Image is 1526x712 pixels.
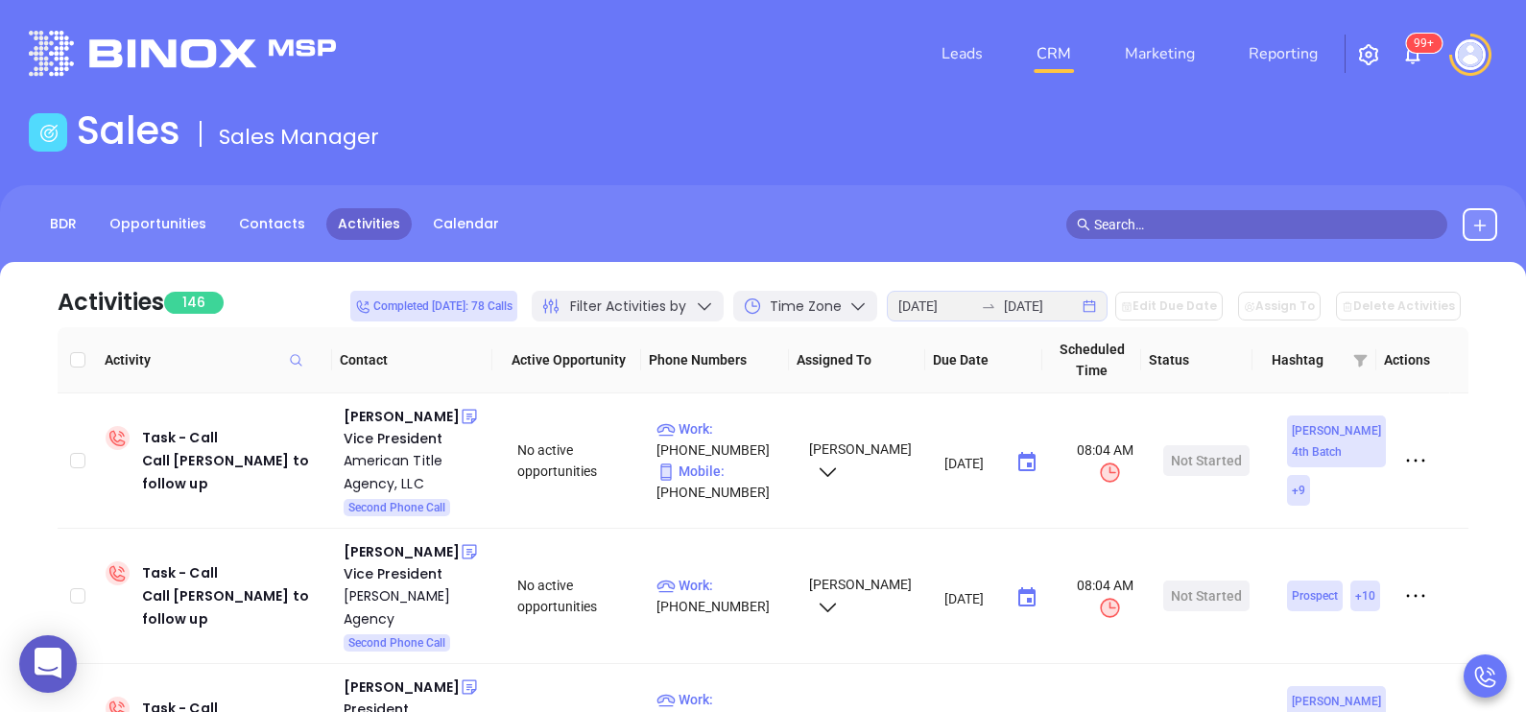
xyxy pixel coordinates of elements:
a: Contacts [227,208,317,240]
span: Work : [656,578,713,593]
div: Vice President [344,563,491,584]
span: Time Zone [770,297,842,317]
input: Start date [898,296,973,317]
img: iconSetting [1357,43,1380,66]
span: [PERSON_NAME] [806,577,912,613]
button: Edit Due Date [1115,292,1223,320]
a: Calendar [421,208,511,240]
a: Marketing [1117,35,1203,73]
th: Phone Numbers [641,327,789,393]
span: Completed [DATE]: 78 Calls [355,296,513,317]
a: CRM [1029,35,1079,73]
p: [PHONE_NUMBER] [656,575,792,617]
img: logo [29,31,336,76]
span: to [981,298,996,314]
span: Second Phone Call [348,497,445,518]
th: Status [1141,327,1252,393]
div: Call [PERSON_NAME] to follow up [142,449,328,495]
th: Due Date [925,327,1042,393]
th: Scheduled Time [1042,327,1141,393]
a: Activities [326,208,412,240]
div: No active opportunities [517,439,641,482]
div: Task - Call [142,561,328,630]
span: [PERSON_NAME] 4th Batch [1292,420,1381,463]
span: Sales Manager [219,122,379,152]
span: Hashtag [1272,349,1345,370]
th: Actions [1376,327,1450,393]
div: Activities [58,285,164,320]
span: 08:04 AM [1063,575,1148,620]
span: Work : [656,692,713,707]
input: MM/DD/YYYY [944,453,1000,472]
p: [PHONE_NUMBER] [656,418,792,461]
h1: Sales [77,107,180,154]
span: Second Phone Call [348,632,445,653]
span: [PERSON_NAME] [806,441,912,478]
a: Reporting [1241,35,1325,73]
input: Search… [1094,214,1438,235]
div: Vice President [344,428,491,449]
th: Contact [332,327,492,393]
input: MM/DD/YYYY [944,588,1000,607]
span: 146 [164,292,224,314]
div: Task - Call [142,426,328,495]
a: American Title Agency, LLC [344,449,491,495]
span: Prospect [1292,585,1338,606]
span: Activity [105,349,324,370]
span: Work : [656,421,713,437]
th: Active Opportunity [492,327,640,393]
button: Delete Activities [1336,292,1461,320]
th: Assigned To [789,327,925,393]
img: user [1455,39,1486,70]
span: swap-right [981,298,996,314]
button: Assign To [1238,292,1321,320]
button: Choose date, selected date is Aug 14, 2025 [1008,443,1046,482]
a: Leads [934,35,990,73]
sup: 102 [1406,34,1442,53]
div: Not Started [1171,581,1242,611]
span: 08:04 AM [1063,439,1148,485]
div: No active opportunities [517,575,641,617]
span: search [1077,218,1090,231]
div: [PERSON_NAME] [344,540,460,563]
span: Mobile : [656,463,725,479]
div: [PERSON_NAME] [344,676,460,699]
span: Filter Activities by [570,297,686,317]
a: Opportunities [98,208,218,240]
a: BDR [38,208,88,240]
div: Not Started [1171,445,1242,476]
a: [PERSON_NAME] Agency [344,584,491,630]
img: iconNotification [1401,43,1424,66]
button: Choose date, selected date is Aug 14, 2025 [1008,579,1046,617]
p: [PHONE_NUMBER] [656,461,792,503]
span: + 10 [1355,585,1375,606]
span: + 9 [1292,480,1305,501]
div: [PERSON_NAME] [344,405,460,428]
input: End date [1004,296,1079,317]
div: Call [PERSON_NAME] to follow up [142,584,328,630]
